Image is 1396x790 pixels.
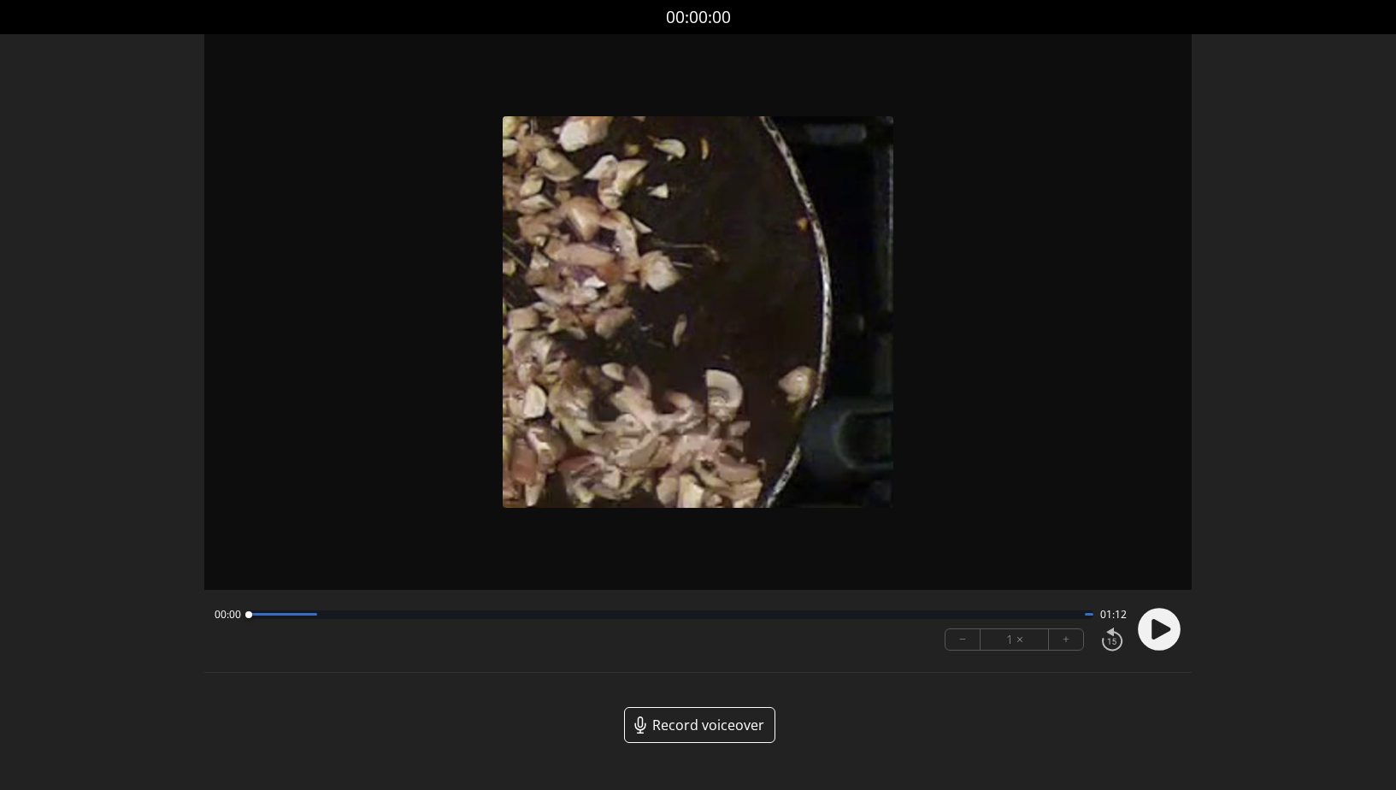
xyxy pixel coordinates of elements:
a: Record voiceover [624,707,775,743]
span: 01:12 [1100,608,1127,622]
span: Record voiceover [652,715,764,735]
img: Poster Image [503,116,894,508]
a: 00:00:00 [666,5,731,30]
span: 00:00 [215,608,241,622]
button: − [945,629,981,650]
button: + [1049,629,1083,650]
div: 1 × [981,629,1049,650]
